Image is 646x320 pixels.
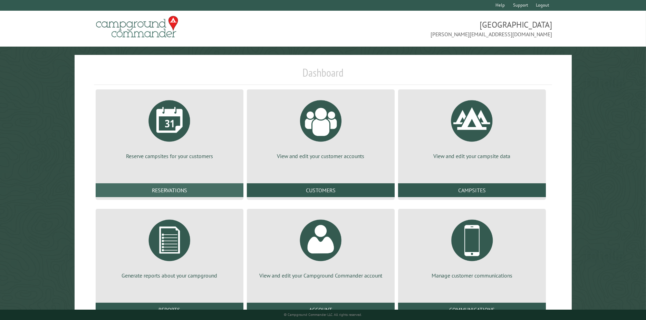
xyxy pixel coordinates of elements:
a: Generate reports about your campground [104,214,235,279]
a: View and edit your Campground Commander account [255,214,386,279]
p: View and edit your Campground Commander account [255,272,386,279]
a: Account [247,303,395,317]
a: Reserve campsites for your customers [104,95,235,160]
a: View and edit your campsite data [406,95,538,160]
p: Generate reports about your campground [104,272,235,279]
h1: Dashboard [94,66,552,85]
a: Manage customer communications [406,214,538,279]
p: View and edit your campsite data [406,152,538,160]
a: Customers [247,183,395,197]
a: View and edit your customer accounts [255,95,386,160]
a: Campsites [398,183,546,197]
p: Manage customer communications [406,272,538,279]
a: Reservations [96,183,243,197]
span: [GEOGRAPHIC_DATA] [PERSON_NAME][EMAIL_ADDRESS][DOMAIN_NAME] [323,19,552,38]
a: Reports [96,303,243,317]
p: Reserve campsites for your customers [104,152,235,160]
small: © Campground Commander LLC. All rights reserved. [284,312,362,317]
img: Campground Commander [94,13,180,40]
p: View and edit your customer accounts [255,152,386,160]
a: Communications [398,303,546,317]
